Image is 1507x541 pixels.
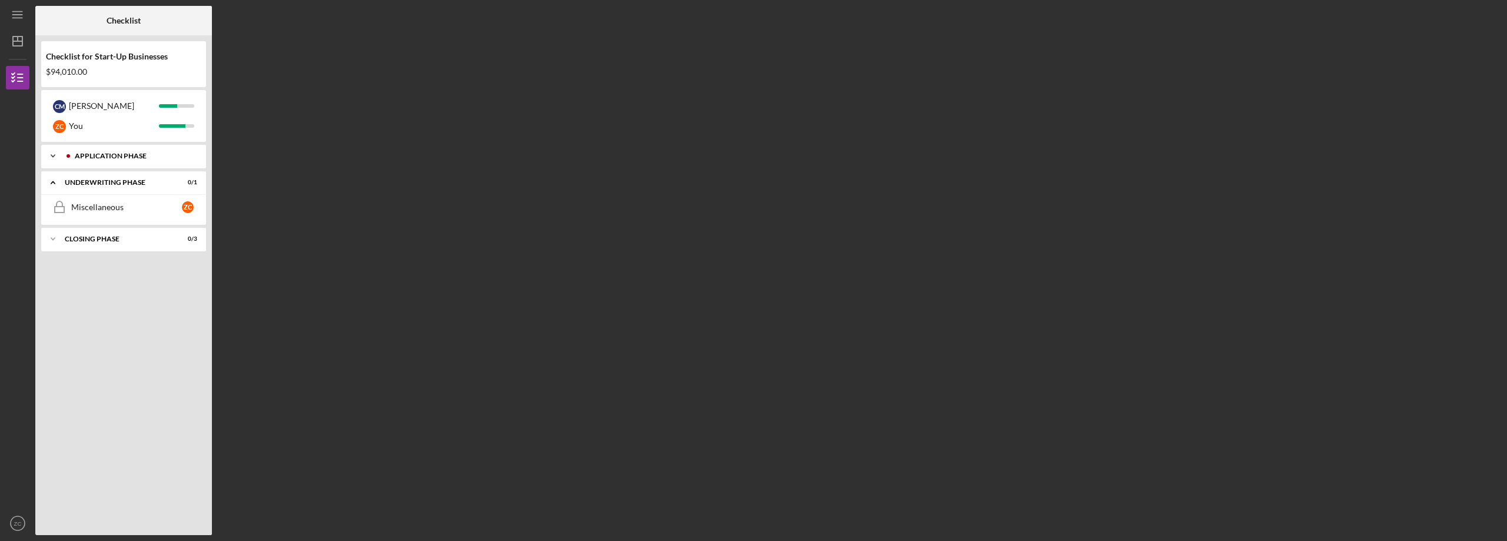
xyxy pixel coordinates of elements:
[53,120,66,133] div: Z C
[75,152,191,160] div: Application Phase
[47,195,200,219] a: MiscellaneousZC
[14,520,22,527] text: ZC
[107,16,141,25] b: Checklist
[53,100,66,113] div: C M
[6,512,29,535] button: ZC
[69,96,159,116] div: [PERSON_NAME]
[71,203,182,212] div: Miscellaneous
[176,179,197,186] div: 0 / 1
[46,67,201,77] div: $94,010.00
[176,235,197,243] div: 0 / 3
[182,201,194,213] div: Z C
[65,179,168,186] div: Underwriting Phase
[65,235,168,243] div: Closing Phase
[46,52,201,61] div: Checklist for Start-Up Businesses
[69,116,159,136] div: You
